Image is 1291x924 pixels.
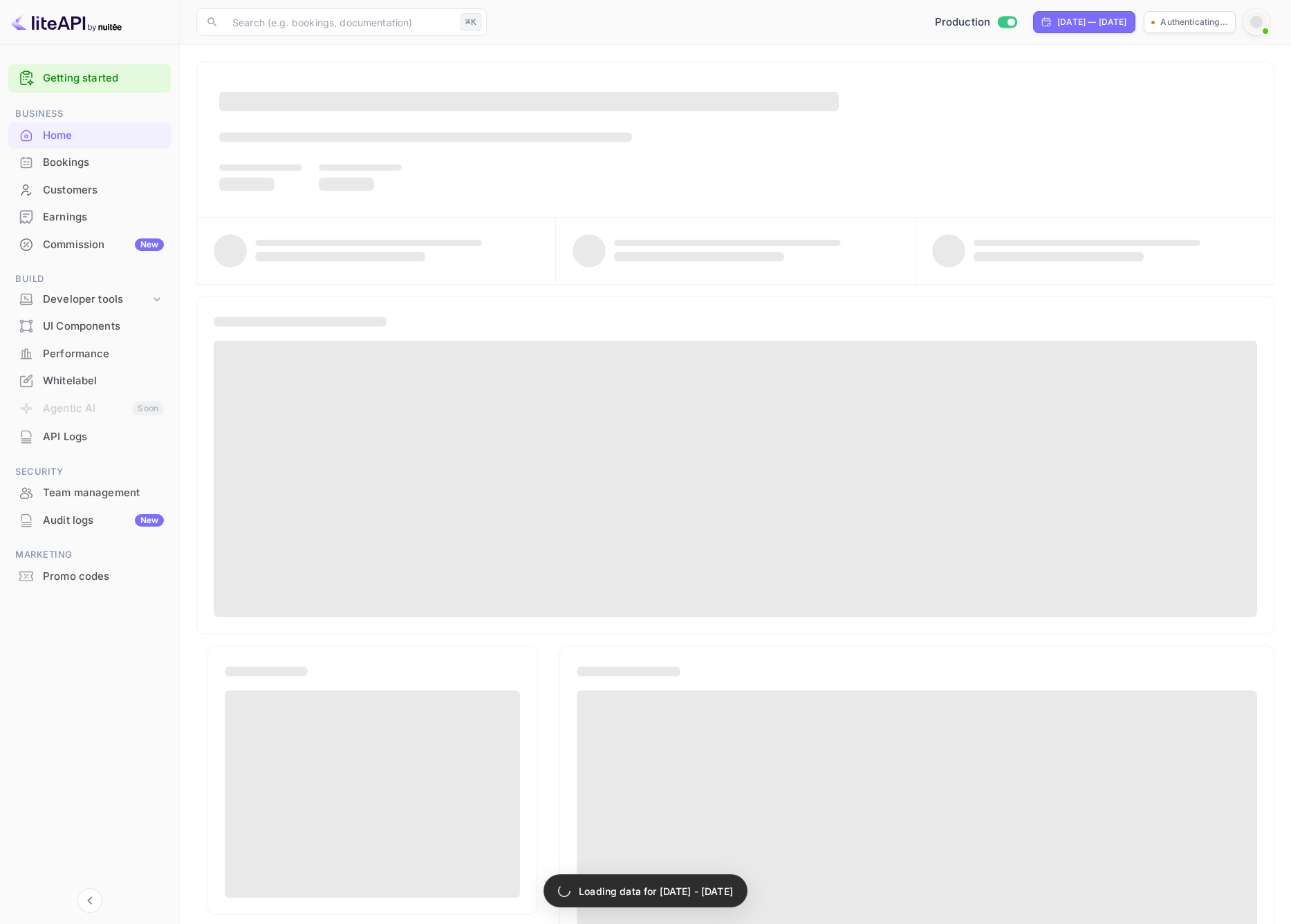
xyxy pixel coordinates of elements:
div: Whitelabel [43,373,164,389]
span: Production [935,15,991,30]
span: Build [8,272,171,287]
div: Earnings [43,209,164,225]
div: Customers [8,177,171,204]
div: [DATE] — [DATE] [1057,16,1126,28]
div: Home [8,122,171,149]
p: Authenticating... [1160,16,1228,28]
a: Getting started [43,70,164,86]
div: Commission [43,237,164,253]
a: Home [8,122,171,148]
img: LiteAPI logo [11,11,122,33]
button: Collapse navigation [77,888,102,913]
div: New [135,238,164,251]
div: Audit logsNew [8,507,171,534]
a: Promo codes [8,563,171,589]
div: ⌘K [461,13,481,31]
span: Security [8,464,171,480]
div: Audit logs [43,513,164,529]
a: Bookings [8,149,171,175]
div: API Logs [8,424,171,451]
span: Marketing [8,547,171,563]
a: Whitelabel [8,368,171,393]
a: API Logs [8,424,171,449]
div: Earnings [8,204,171,231]
div: Customers [43,182,164,198]
p: Loading data for [DATE] - [DATE] [579,884,733,898]
div: Developer tools [8,287,171,312]
span: Business [8,106,171,122]
div: Developer tools [43,292,150,308]
div: Promo codes [43,569,164,585]
div: Performance [43,346,164,362]
div: UI Components [8,313,171,340]
div: UI Components [43,319,164,334]
a: CommissionNew [8,232,171,257]
a: Audit logsNew [8,507,171,533]
div: Team management [8,480,171,507]
div: Home [43,128,164,144]
div: Performance [8,341,171,368]
div: Switch to Sandbox mode [929,15,1023,30]
div: Getting started [8,64,171,93]
a: UI Components [8,313,171,339]
a: Performance [8,341,171,366]
div: Promo codes [8,563,171,590]
div: API Logs [43,429,164,445]
div: Bookings [8,149,171,176]
a: Team management [8,480,171,505]
div: CommissionNew [8,232,171,258]
div: Bookings [43,155,164,171]
div: Team management [43,485,164,501]
a: Earnings [8,204,171,229]
div: New [135,514,164,527]
a: Customers [8,177,171,202]
input: Search (e.g. bookings, documentation) [224,8,455,36]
